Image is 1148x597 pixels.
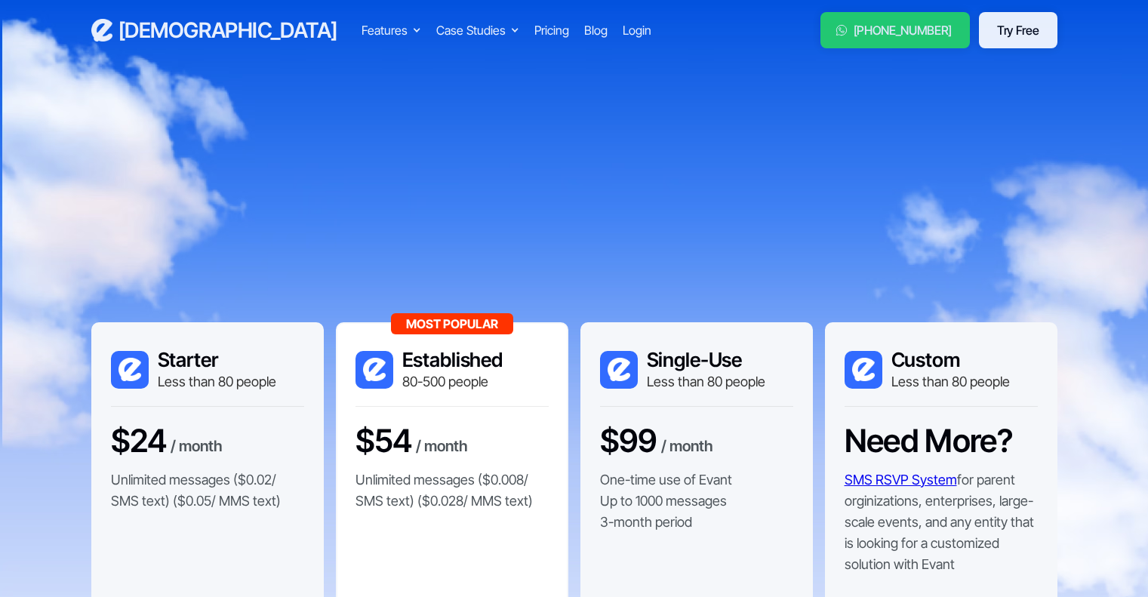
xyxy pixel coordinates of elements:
h3: Established [402,348,503,372]
div: / month [171,435,223,460]
a: home [91,17,337,44]
h3: Custom [891,348,1010,372]
div: Less than 80 people [158,372,276,391]
h3: $99 [600,422,657,460]
div: Less than 80 people [891,372,1010,391]
div: / month [661,435,713,460]
a: Try Free [979,12,1057,48]
a: SMS RSVP System [845,472,957,488]
div: 80-500 people [402,372,503,391]
h3: $24 [111,422,167,460]
div: [PHONE_NUMBER] [854,21,953,39]
h3: $54 [355,422,412,460]
div: Case Studies [436,21,506,39]
h3: [DEMOGRAPHIC_DATA] [118,17,337,44]
p: Unlimited messages ($0.008/ SMS text) ($0.028/ MMS text) [355,469,549,512]
h3: Need More? [845,422,1013,460]
div: Case Studies [436,21,519,39]
p: One-time use of Evant Up to 1000 messages 3-month period [600,469,732,533]
p: for parent orginizations, enterprises, large-scale events, and any entity that is looking for a c... [845,469,1038,575]
div: Features [362,21,421,39]
div: Features [362,21,408,39]
a: [PHONE_NUMBER] [820,12,971,48]
div: Most Popular [391,313,513,334]
div: / month [416,435,468,460]
a: Pricing [534,21,569,39]
a: Blog [584,21,608,39]
h3: Starter [158,348,276,372]
p: Unlimited messages ($0.02/ SMS text) ($0.05/ MMS text) [111,469,304,512]
div: Less than 80 people [647,372,765,391]
a: Login [623,21,651,39]
h3: Single-Use [647,348,765,372]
